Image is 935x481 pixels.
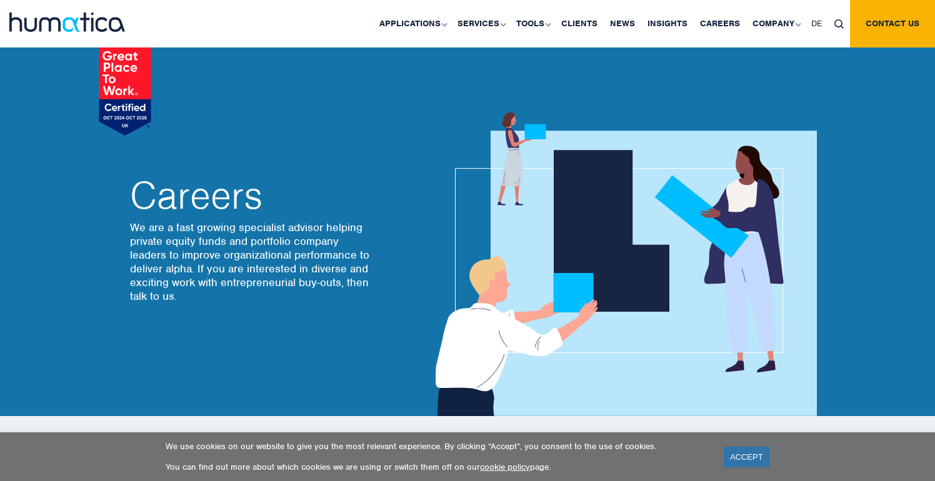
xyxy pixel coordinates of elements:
[424,112,817,416] img: about_banner1
[9,12,125,32] img: logo
[834,19,844,29] img: search_icon
[166,441,708,452] p: We use cookies on our website to give you the most relevant experience. By clicking “Accept”, you...
[724,447,769,467] a: ACCEPT
[130,177,374,214] h2: Careers
[811,18,822,29] span: DE
[480,462,530,472] a: cookie policy
[130,221,374,303] p: We are a fast growing specialist advisor helping private equity funds and portfolio company leade...
[166,462,708,472] p: You can find out more about which cookies we are using or switch them off on our page.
